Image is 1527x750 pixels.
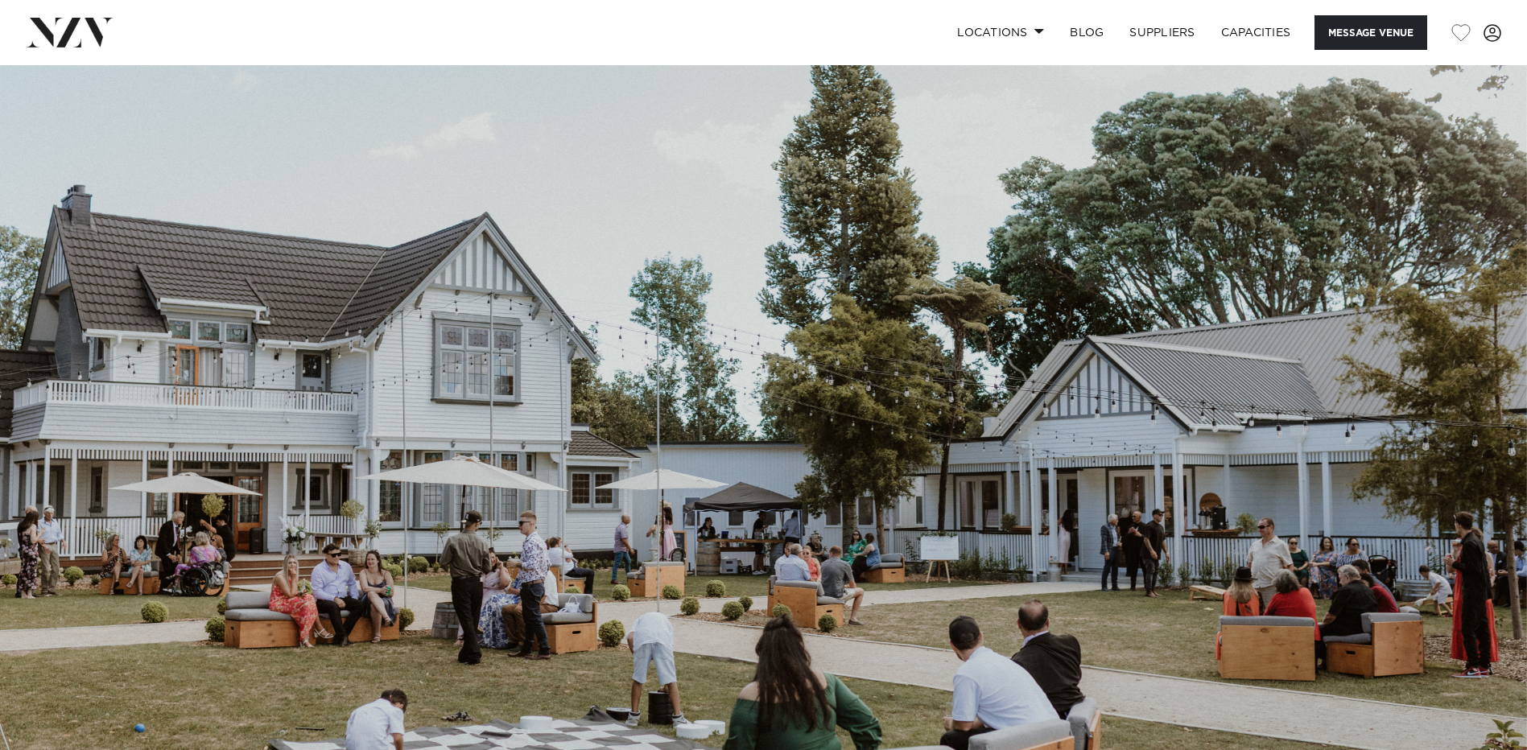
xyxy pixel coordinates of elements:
a: BLOG [1057,15,1116,50]
button: Message Venue [1314,15,1427,50]
a: Locations [944,15,1057,50]
img: nzv-logo.png [26,18,113,47]
a: Capacities [1208,15,1304,50]
a: SUPPLIERS [1116,15,1207,50]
